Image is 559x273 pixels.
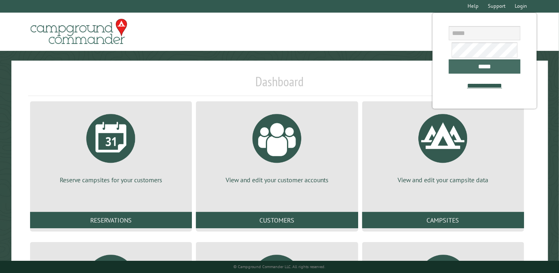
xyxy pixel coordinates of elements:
p: View and edit your campsite data [372,175,514,184]
a: View and edit your campsite data [372,108,514,184]
a: Customers [196,212,358,228]
h1: Dashboard [28,74,531,96]
a: Campsites [362,212,524,228]
a: Reservations [30,212,192,228]
a: View and edit your customer accounts [206,108,348,184]
img: Campground Commander [28,16,130,48]
a: Reserve campsites for your customers [40,108,182,184]
p: View and edit your customer accounts [206,175,348,184]
small: © Campground Commander LLC. All rights reserved. [234,264,326,269]
p: Reserve campsites for your customers [40,175,182,184]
